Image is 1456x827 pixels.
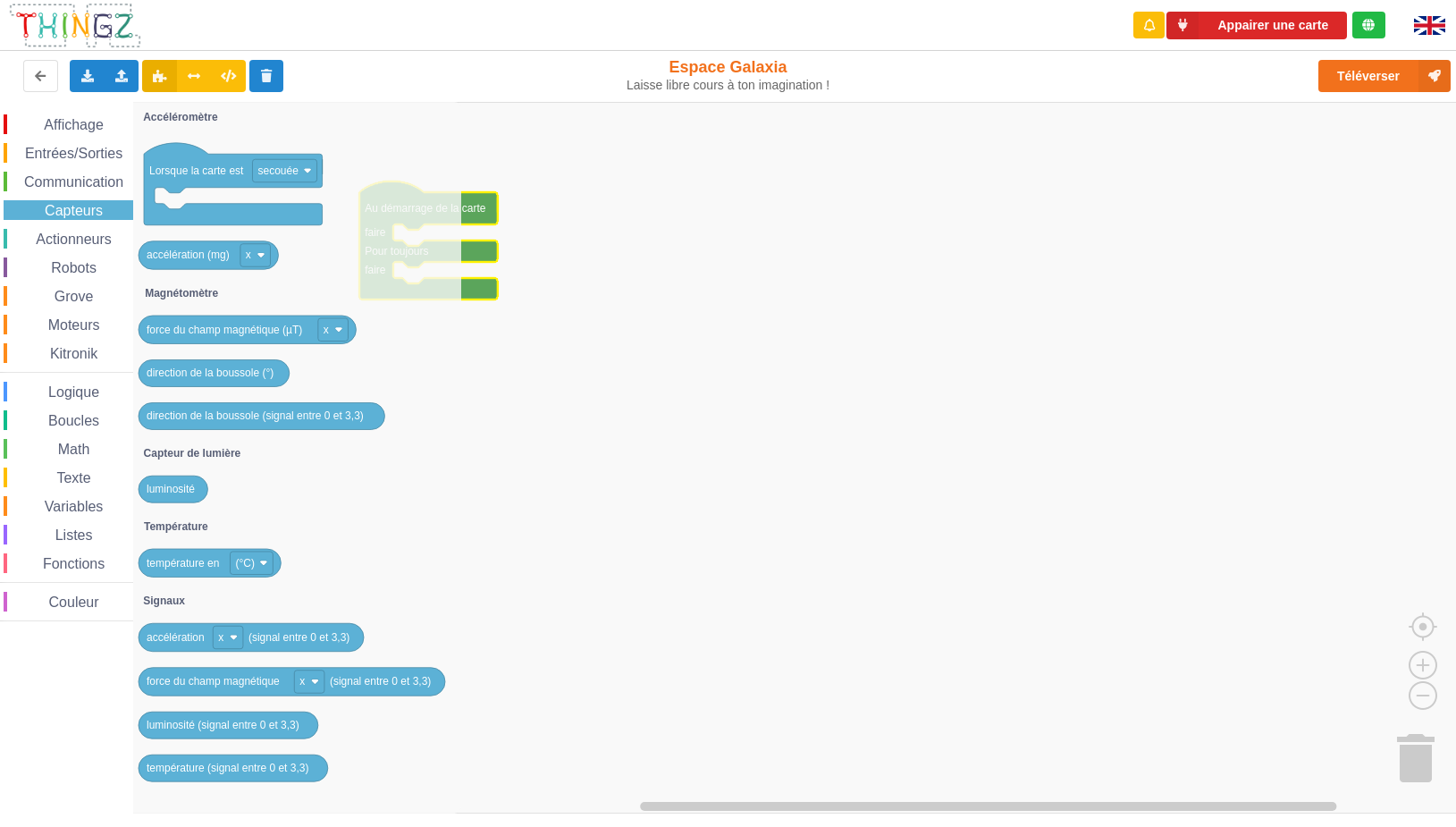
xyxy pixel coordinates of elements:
text: x [246,249,251,261]
text: x [218,631,223,644]
span: Robots [48,260,99,275]
img: thingz_logo.png [8,2,142,49]
button: Appairer une carte [1166,12,1347,39]
text: Température [144,520,208,533]
span: Couleur [46,595,102,610]
span: Logique [46,384,102,400]
div: Tu es connecté au serveur de création de Thingz [1352,12,1385,38]
span: Listes [53,527,96,543]
text: force du champ magnétique [147,675,280,688]
div: Laisse libre cours à ton imagination ! [602,78,853,93]
text: x [299,675,305,688]
span: Kitronik [47,346,100,361]
text: Lorsque la carte est [149,165,244,177]
text: force du champ magnétique (µT) [147,324,302,336]
span: Texte [54,470,93,485]
text: luminosité (signal entre 0 et 3,3) [147,719,299,731]
text: Accéléromètre [143,111,218,123]
span: Grove [52,289,97,304]
span: Affichage [41,117,105,132]
span: Moteurs [46,317,103,333]
text: température (signal entre 0 et 3,3) [147,762,308,774]
text: (signal entre 0 et 3,3) [248,631,349,644]
text: luminosité [147,483,195,495]
span: Variables [42,499,106,514]
text: Signaux [143,595,185,607]
img: gb.png [1414,16,1445,35]
text: Capteur de lumière [144,447,241,460]
button: Téléverser [1318,60,1451,92]
span: Math [55,442,93,457]
text: (signal entre 0 et 3,3) [330,675,431,688]
span: Actionneurs [33,232,114,247]
text: accélération [147,631,205,644]
text: température en [147,557,219,570]
text: (°C) [235,557,254,570]
text: direction de la boussole (signal entre 0 et 3,3) [147,409,364,422]
div: Espace Galaxia [602,57,853,93]
span: Entrées/Sorties [22,146,125,161]
span: Communication [21,174,126,190]
text: secouée [257,165,299,177]
text: accélération (mg) [147,249,230,261]
span: Fonctions [40,556,107,571]
span: Boucles [46,413,102,428]
text: x [324,324,329,336]
text: Magnétomètre [145,287,218,300]
span: Capteurs [42,203,105,218]
text: direction de la boussole (°) [147,367,274,379]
